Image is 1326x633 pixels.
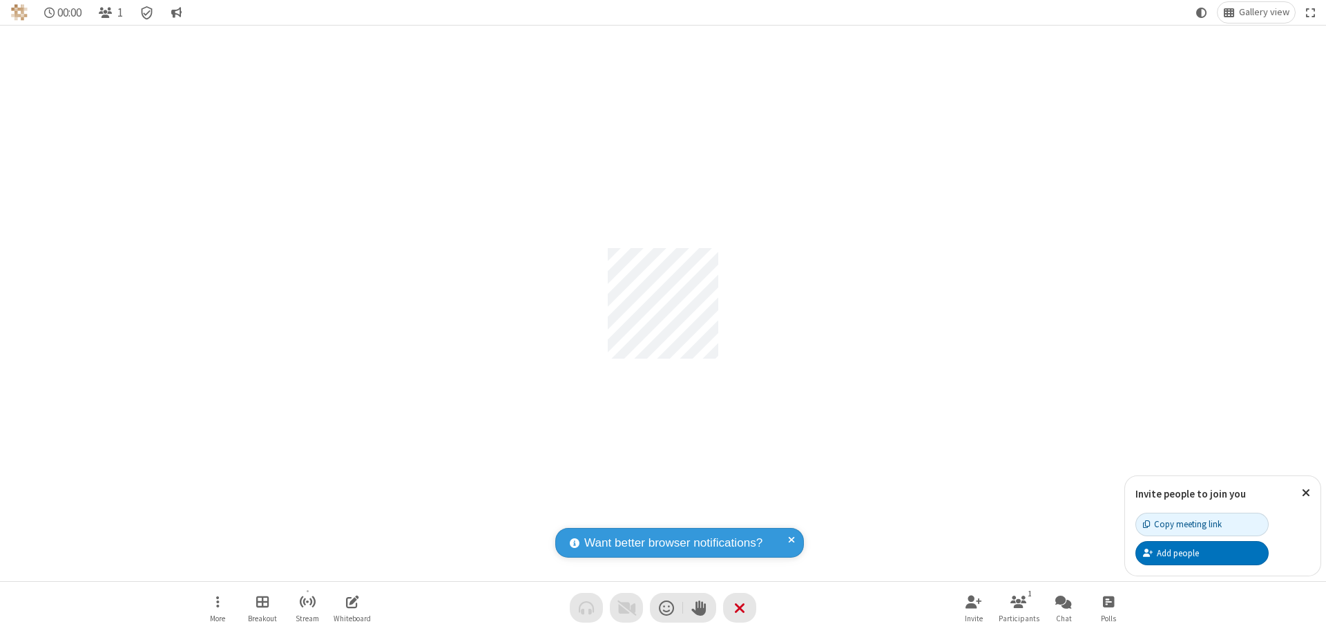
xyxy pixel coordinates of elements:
[610,593,643,623] button: Video
[39,2,88,23] div: Timer
[117,6,123,19] span: 1
[953,588,995,627] button: Invite participants (⌘+Shift+I)
[1056,614,1072,623] span: Chat
[999,614,1039,623] span: Participants
[296,614,319,623] span: Stream
[998,588,1039,627] button: Open participant list
[210,614,225,623] span: More
[248,614,277,623] span: Breakout
[134,2,160,23] div: Meeting details Encryption enabled
[650,593,683,623] button: Send a reaction
[1191,2,1213,23] button: Using system theme
[242,588,283,627] button: Manage Breakout Rooms
[723,593,756,623] button: End or leave meeting
[1135,541,1269,565] button: Add people
[1043,588,1084,627] button: Open chat
[1239,7,1289,18] span: Gallery view
[57,6,81,19] span: 00:00
[1143,518,1222,531] div: Copy meeting link
[93,2,128,23] button: Open participant list
[287,588,328,627] button: Start streaming
[965,614,983,623] span: Invite
[11,4,28,21] img: QA Selenium DO NOT DELETE OR CHANGE
[331,588,373,627] button: Open shared whiteboard
[1101,614,1116,623] span: Polls
[1135,513,1269,536] button: Copy meeting link
[197,588,238,627] button: Open menu
[1024,587,1036,600] div: 1
[1291,476,1320,510] button: Close popover
[584,534,762,552] span: Want better browser notifications?
[165,2,187,23] button: Conversation
[683,593,716,623] button: Raise hand
[1300,2,1321,23] button: Fullscreen
[1218,2,1295,23] button: Change layout
[334,614,371,623] span: Whiteboard
[1135,487,1246,500] label: Invite people to join you
[1088,588,1129,627] button: Open poll
[570,593,603,623] button: Audio problem - check your Internet connection or call by phone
